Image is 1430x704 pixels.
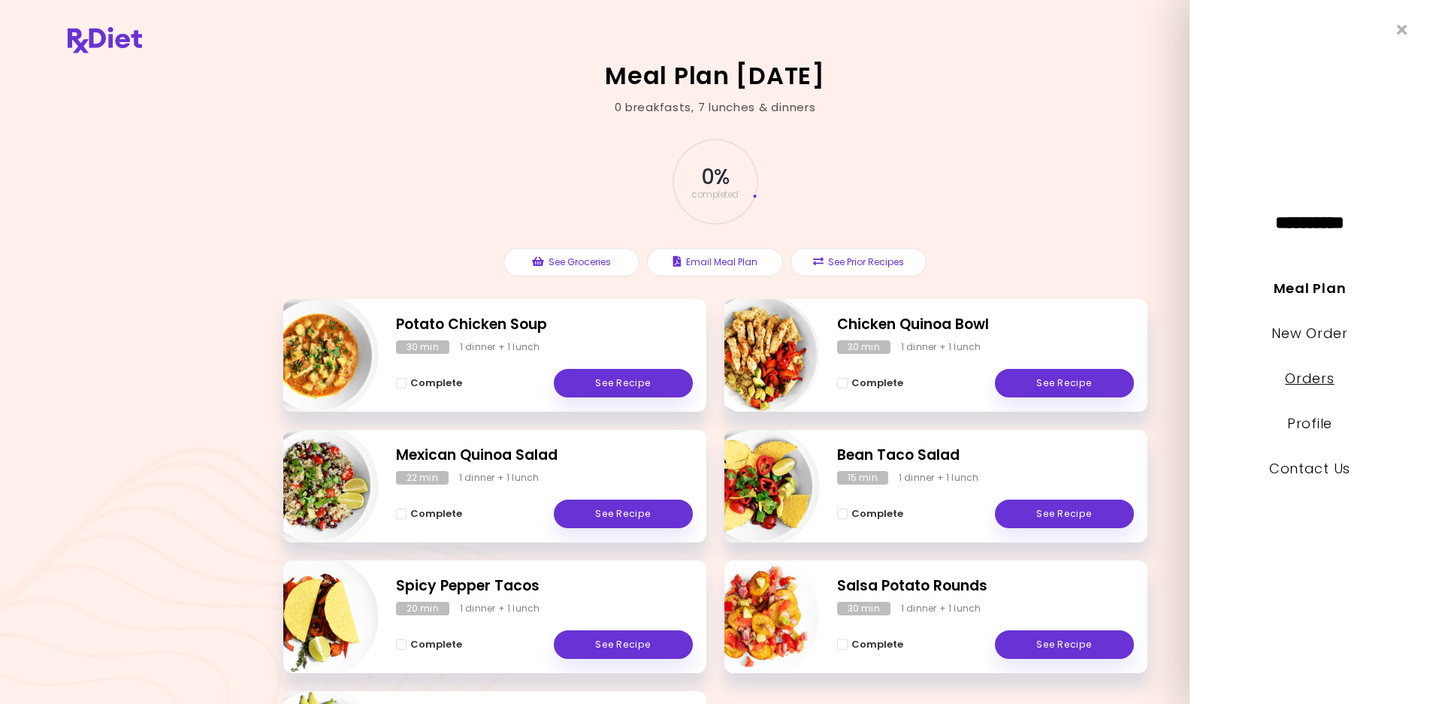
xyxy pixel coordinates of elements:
[554,500,693,528] a: See Recipe - Mexican Quinoa Salad
[1274,279,1346,298] a: Meal Plan
[1285,369,1334,388] a: Orders
[410,508,462,520] span: Complete
[837,505,903,523] button: Complete - Bean Taco Salad
[851,377,903,389] span: Complete
[1271,324,1347,343] a: New Order
[995,630,1134,659] a: See Recipe - Salsa Potato Rounds
[554,369,693,397] a: See Recipe - Potato Chicken Soup
[837,374,903,392] button: Complete - Chicken Quinoa Bowl
[410,639,462,651] span: Complete
[995,500,1134,528] a: See Recipe - Bean Taco Salad
[460,602,540,615] div: 1 dinner + 1 lunch
[68,27,142,53] img: RxDiet
[837,636,903,654] button: Complete - Salsa Potato Rounds
[254,554,379,679] img: Info - Spicy Pepper Tacos
[615,99,816,116] div: 0 breakfasts , 7 lunches & dinners
[396,636,462,654] button: Complete - Spicy Pepper Tacos
[396,340,449,354] div: 30 min
[851,508,903,520] span: Complete
[837,340,890,354] div: 30 min
[901,340,981,354] div: 1 dinner + 1 lunch
[837,445,1134,467] h2: Bean Taco Salad
[396,471,449,485] div: 22 min
[901,602,981,615] div: 1 dinner + 1 lunch
[695,554,820,679] img: Info - Salsa Potato Rounds
[791,248,927,276] button: See Prior Recipes
[396,445,693,467] h2: Mexican Quinoa Salad
[837,576,1134,597] h2: Salsa Potato Rounds
[837,602,890,615] div: 30 min
[396,576,693,597] h2: Spicy Pepper Tacos
[254,293,379,418] img: Info - Potato Chicken Soup
[695,424,820,548] img: Info - Bean Taco Salad
[1269,459,1350,478] a: Contact Us
[554,630,693,659] a: See Recipe - Spicy Pepper Tacos
[695,293,820,418] img: Info - Chicken Quinoa Bowl
[460,340,540,354] div: 1 dinner + 1 lunch
[691,190,739,199] span: completed
[605,64,825,88] h2: Meal Plan [DATE]
[396,505,462,523] button: Complete - Mexican Quinoa Salad
[701,165,729,190] span: 0 %
[396,602,449,615] div: 20 min
[899,471,979,485] div: 1 dinner + 1 lunch
[837,314,1134,336] h2: Chicken Quinoa Bowl
[396,314,693,336] h2: Potato Chicken Soup
[837,471,888,485] div: 15 min
[647,248,783,276] button: Email Meal Plan
[396,374,462,392] button: Complete - Potato Chicken Soup
[1287,414,1332,433] a: Profile
[459,471,540,485] div: 1 dinner + 1 lunch
[503,248,639,276] button: See Groceries
[851,639,903,651] span: Complete
[995,369,1134,397] a: See Recipe - Chicken Quinoa Bowl
[1397,23,1407,37] i: Close
[254,424,379,548] img: Info - Mexican Quinoa Salad
[410,377,462,389] span: Complete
